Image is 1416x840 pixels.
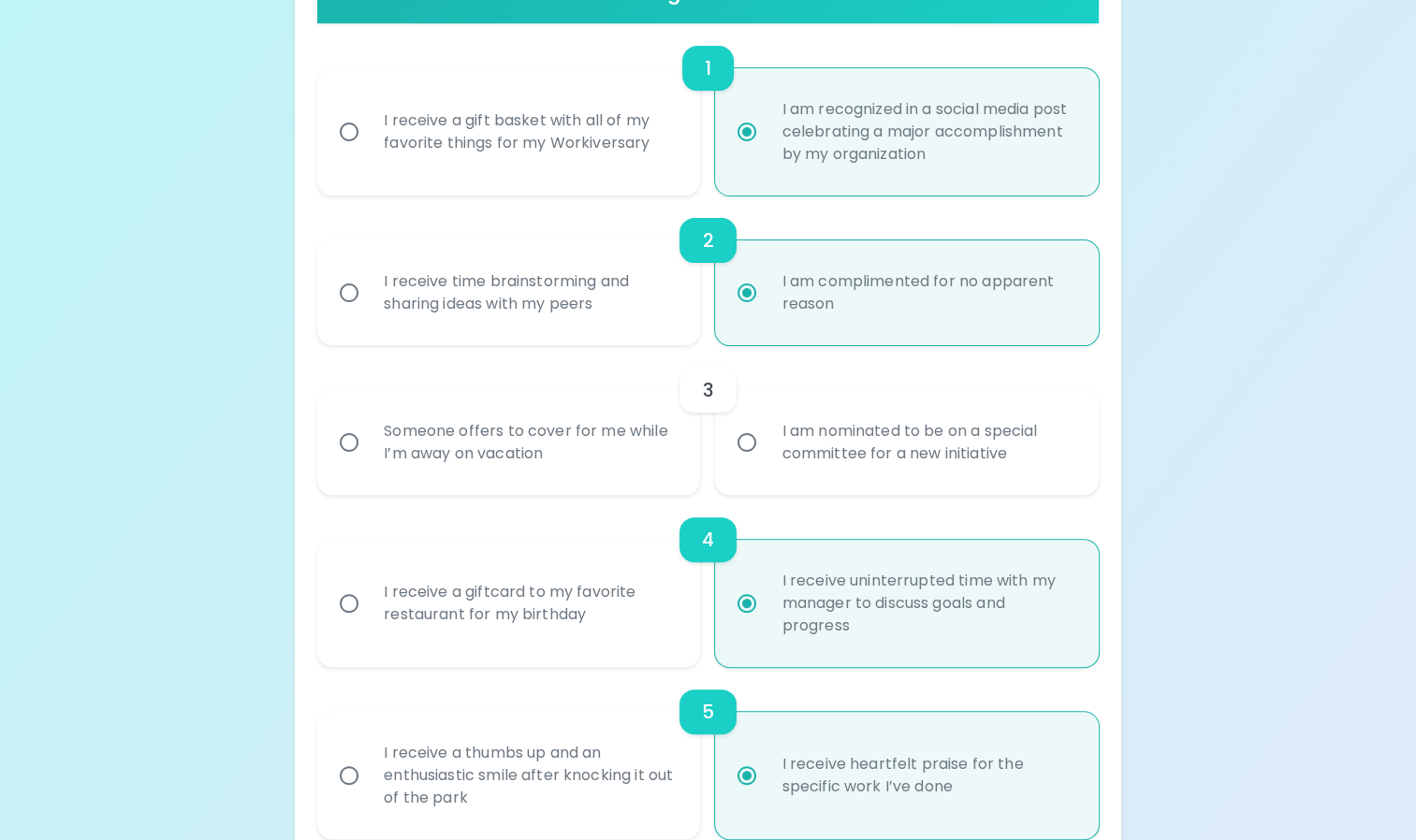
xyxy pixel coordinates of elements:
[766,76,1088,188] div: I am recognized in a social media post celebrating a major accomplishment by my organization
[369,87,690,177] div: I receive a gift basket with all of my favorite things for my Workiversary
[317,667,1099,839] div: choice-group-check
[317,495,1099,667] div: choice-group-check
[766,547,1088,659] div: I receive uninterrupted time with my manager to discuss goals and progress
[702,697,714,727] h6: 5
[369,398,690,487] div: Someone offers to cover for me while I’m away on vacation
[702,525,714,555] h6: 4
[317,196,1099,345] div: choice-group-check
[369,248,690,338] div: I receive time brainstorming and sharing ideas with my peers
[766,731,1088,820] div: I receive heartfelt praise for the specific work I’ve done
[369,719,690,832] div: I receive a thumbs up and an enthusiastic smile after knocking it out of the park
[766,248,1088,338] div: I am complimented for no apparent reason
[369,558,690,648] div: I receive a giftcard to my favorite restaurant for my birthday
[317,345,1099,495] div: choice-group-check
[702,225,713,255] h6: 2
[705,53,711,83] h6: 1
[317,23,1099,196] div: choice-group-check
[702,375,713,405] h6: 3
[766,398,1088,487] div: I am nominated to be on a special committee for a new initiative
